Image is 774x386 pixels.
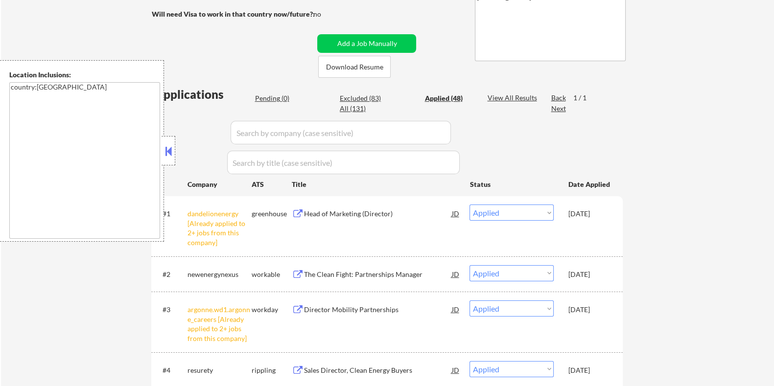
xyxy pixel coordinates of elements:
div: Excluded (83) [340,93,389,103]
div: 1 / 1 [573,93,595,103]
div: The Clean Fight: Partnerships Manager [304,270,451,279]
div: no [313,9,341,19]
div: Status [469,175,554,193]
div: Company [187,180,251,189]
div: JD [450,204,460,222]
button: Add a Job Manually [317,34,416,53]
input: Search by title (case sensitive) [227,151,460,174]
div: Next [551,104,566,114]
div: [DATE] [568,365,611,375]
div: rippling [251,365,291,375]
div: argonne.wd1.argonne_careers [Already applied to 2+ jobs from this company] [187,305,251,343]
div: #3 [162,305,179,315]
div: newenergynexus [187,270,251,279]
div: JD [450,265,460,283]
div: JD [450,300,460,318]
button: Download Resume [318,56,391,78]
div: [DATE] [568,270,611,279]
div: Head of Marketing (Director) [304,209,451,219]
div: All (131) [340,104,389,114]
div: greenhouse [251,209,291,219]
div: JD [450,361,460,379]
div: Location Inclusions: [9,70,160,80]
div: View All Results [487,93,539,103]
div: Director Mobility Partnerships [304,305,451,315]
input: Search by company (case sensitive) [231,121,451,144]
div: dandelionenergy [Already applied to 2+ jobs from this company] [187,209,251,247]
div: [DATE] [568,305,611,315]
div: workable [251,270,291,279]
div: ATS [251,180,291,189]
div: resurety [187,365,251,375]
strong: Will need Visa to work in that country now/future?: [151,10,314,18]
div: Date Applied [568,180,611,189]
div: Sales Director, Clean Energy Buyers [304,365,451,375]
div: Applications [154,89,251,100]
div: Applied (48) [424,93,473,103]
div: #4 [162,365,179,375]
div: #2 [162,270,179,279]
div: workday [251,305,291,315]
div: [DATE] [568,209,611,219]
div: Pending (0) [255,93,304,103]
div: Back [551,93,566,103]
div: Title [291,180,460,189]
